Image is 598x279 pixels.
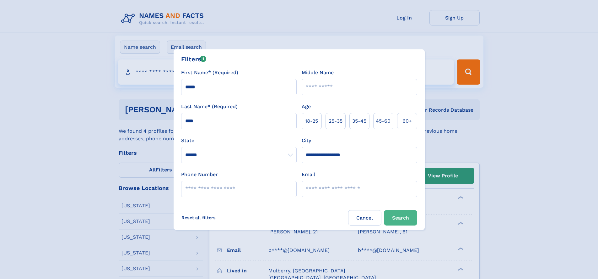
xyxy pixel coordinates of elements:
[177,210,220,225] label: Reset all filters
[352,117,366,125] span: 35‑45
[302,137,311,144] label: City
[305,117,318,125] span: 18‑25
[181,103,238,110] label: Last Name* (Required)
[181,69,238,76] label: First Name* (Required)
[384,210,417,226] button: Search
[376,117,391,125] span: 45‑60
[181,137,297,144] label: State
[329,117,342,125] span: 25‑35
[348,210,381,226] label: Cancel
[181,54,207,64] div: Filters
[302,103,311,110] label: Age
[181,171,218,178] label: Phone Number
[302,69,334,76] label: Middle Name
[402,117,412,125] span: 60+
[302,171,315,178] label: Email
